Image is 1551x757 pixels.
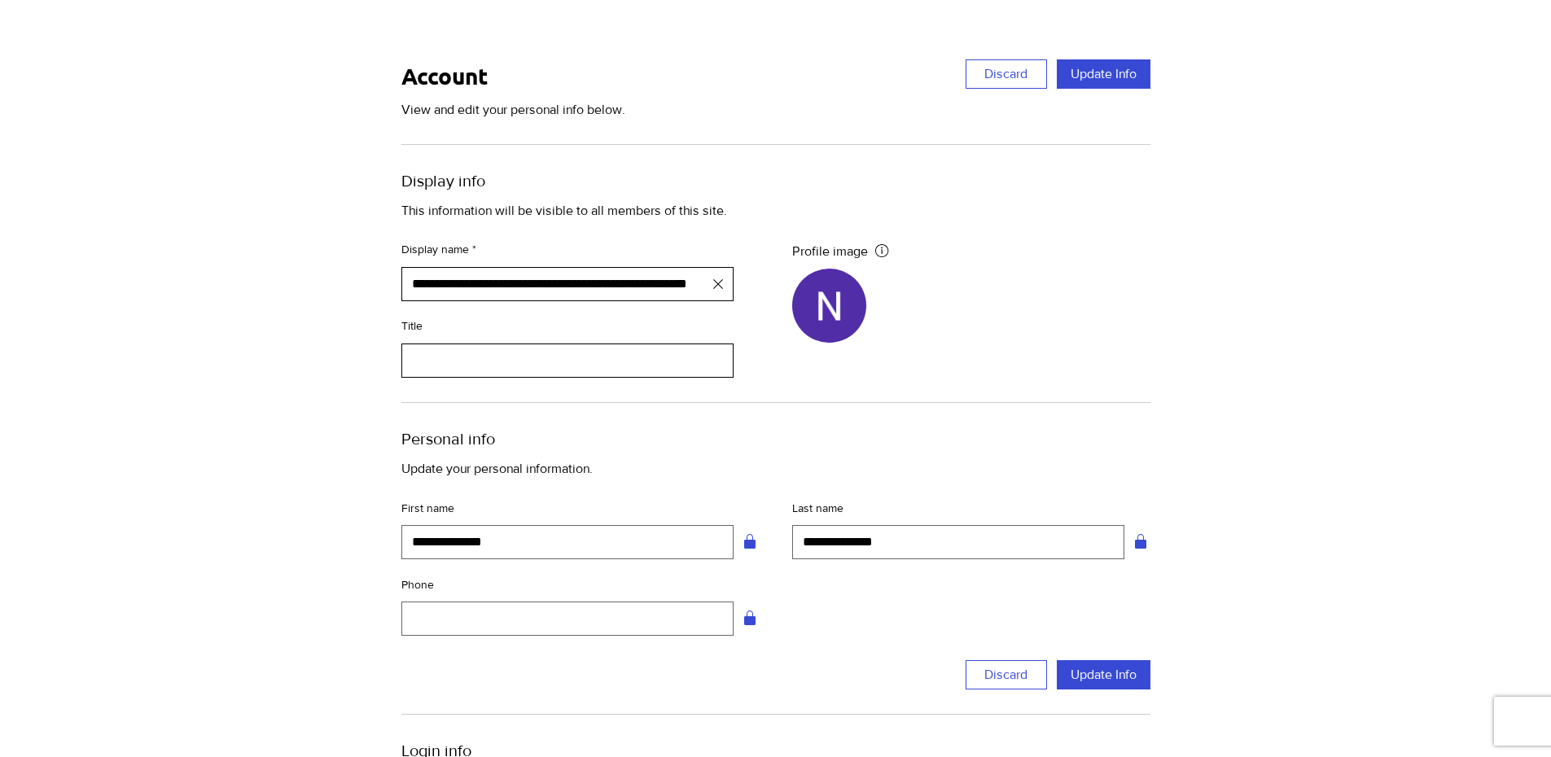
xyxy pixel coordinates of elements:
button: Update Info [1057,59,1150,89]
span: Title [401,321,760,332]
h3: Personal info [401,427,1150,450]
img: Nisa Stefani [792,269,866,343]
div: Discard [984,666,1027,684]
button: First name privacy settings, private [740,532,760,554]
div: Update Info [1071,65,1137,83]
button: Update Info [1057,660,1150,689]
button: Discard [966,59,1047,89]
div: Discard [984,65,1027,83]
div: Update Info [1071,666,1137,684]
span: First name [401,502,760,514]
h2: Account [401,59,625,91]
span: Update your personal information. [401,462,593,475]
span: View and edit your personal info below. [401,103,625,116]
button: Last name privacy settings, private [1131,532,1150,554]
span: Last name [792,502,1150,514]
span: This information will be visible to all members of this site. [401,203,727,217]
h3: Display info [401,169,1150,192]
button: clear [710,276,726,292]
span: Phone [401,579,760,590]
span: Profile image [792,243,868,260]
span: Display name * [401,244,760,256]
button: Phone privacy settings, private [740,608,760,630]
button: Discard [966,660,1047,689]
